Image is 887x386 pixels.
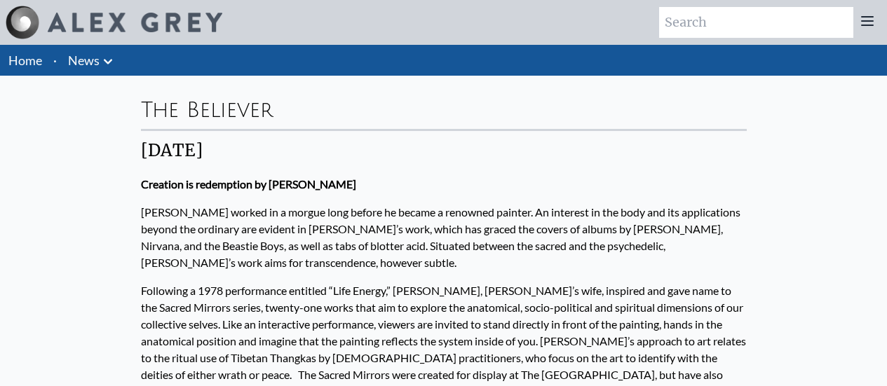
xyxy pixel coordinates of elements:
strong: Creation is redemption by [PERSON_NAME] [141,177,356,191]
div: [DATE] [141,139,747,162]
li: · [48,45,62,76]
p: [PERSON_NAME] worked in a morgue long before he became a renowned painter. An interest in the bod... [141,198,747,277]
input: Search [659,7,853,38]
a: Home [8,53,42,68]
div: The Believer [141,87,747,129]
a: News [68,50,100,70]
